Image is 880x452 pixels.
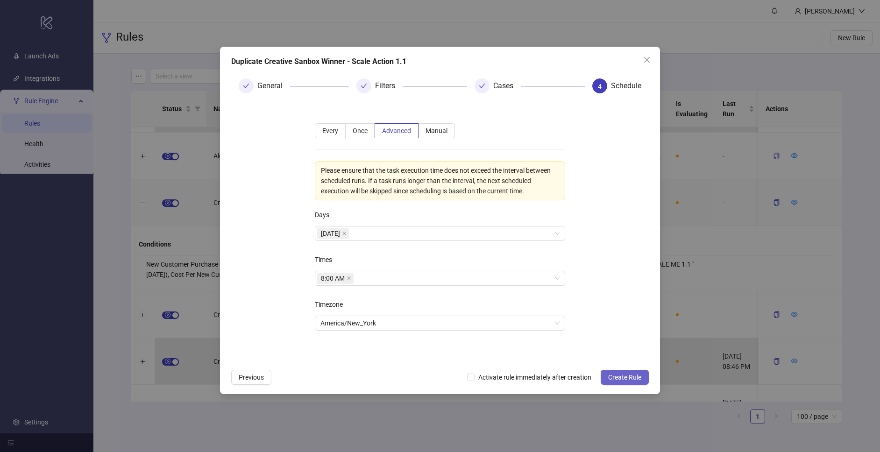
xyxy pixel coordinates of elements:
[375,78,403,93] div: Filters
[239,374,264,381] span: Previous
[611,78,641,93] div: Schedule
[315,207,335,222] label: Days
[639,52,654,67] button: Close
[608,374,641,381] span: Create Rule
[601,370,649,385] button: Create Rule
[475,372,595,382] span: Activate rule immediately after creation
[347,276,351,281] span: close
[426,127,447,134] span: Manual
[479,83,485,89] span: check
[321,165,559,196] div: Please ensure that the task execution time does not exceed the interval between scheduled runs. I...
[320,316,560,330] span: America/New_York
[317,228,349,239] span: Monday
[243,83,249,89] span: check
[342,231,347,236] span: close
[598,83,602,90] span: 4
[321,228,340,239] span: [DATE]
[493,78,521,93] div: Cases
[322,127,338,134] span: Every
[382,127,411,134] span: Advanced
[231,56,649,67] div: Duplicate Creative Sanbox Winner - Scale Action 1.1
[643,56,651,64] span: close
[361,83,367,89] span: check
[315,297,349,312] label: Timezone
[317,273,354,284] span: 8:00 AM
[353,127,368,134] span: Once
[257,78,290,93] div: General
[315,252,338,267] label: Times
[231,370,271,385] button: Previous
[321,273,345,283] span: 8:00 AM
